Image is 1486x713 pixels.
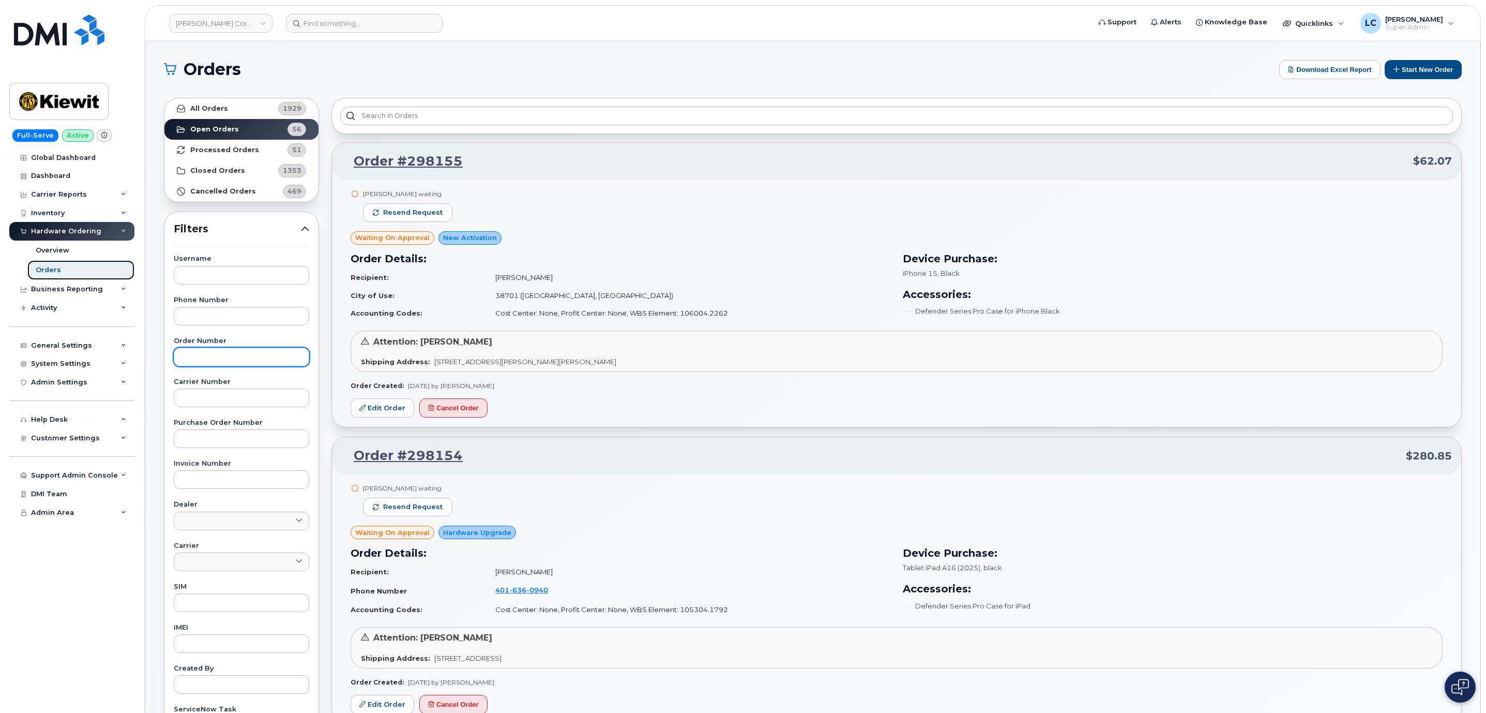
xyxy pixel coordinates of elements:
[434,358,616,366] span: [STREET_ADDRESS][PERSON_NAME][PERSON_NAME]
[190,167,245,175] strong: Closed Orders
[351,678,404,686] strong: Order Created:
[174,297,309,304] label: Phone Number
[174,584,309,590] label: SIM
[363,498,452,516] button: Resend request
[351,382,404,390] strong: Order Created:
[174,256,309,262] label: Username
[903,287,1443,302] h3: Accessories:
[184,62,241,77] span: Orders
[283,166,301,175] span: 1353
[174,221,301,236] span: Filters
[903,545,1443,561] h3: Device Purchase:
[408,382,494,390] span: [DATE] by [PERSON_NAME]
[373,337,492,347] span: Attention: [PERSON_NAME]
[903,269,937,277] span: iPhone 15
[486,287,890,305] td: 38701 ([GEOGRAPHIC_DATA], [GEOGRAPHIC_DATA])
[174,665,309,672] label: Created By
[174,543,309,549] label: Carrier
[1406,449,1452,464] span: $280.85
[434,654,502,662] span: [STREET_ADDRESS]
[361,654,430,662] strong: Shipping Address:
[190,187,256,196] strong: Cancelled Orders
[174,501,309,508] label: Dealer
[443,233,497,243] span: New Activation
[190,105,228,113] strong: All Orders
[287,186,301,196] span: 469
[495,586,548,594] span: 401
[486,563,890,581] td: [PERSON_NAME]
[190,146,259,154] strong: Processed Orders
[174,338,309,345] label: Order Number
[363,189,452,198] div: [PERSON_NAME] waiting
[351,291,395,300] strong: City of Use:
[351,605,422,614] strong: Accounting Codes:
[486,304,890,322] td: Cost Center: None, Profit Center: None, WBS Element: 106004.2262
[174,625,309,631] label: IMEI
[164,98,319,119] a: All Orders1929
[903,601,1443,611] li: Defender Series Pro Case for iPad
[903,306,1443,316] li: Defender Series Pro Case for iPhone Black
[351,568,389,576] strong: Recipient:
[351,273,389,281] strong: Recipient:
[164,160,319,181] a: Closed Orders1353
[174,706,309,713] label: ServiceNow Task
[283,103,301,113] span: 1929
[383,208,443,217] span: Resend request
[509,586,526,594] span: 636
[351,545,890,561] h3: Order Details:
[1385,60,1462,79] button: Start New Order
[1413,154,1452,169] span: $62.07
[164,181,319,202] a: Cancelled Orders469
[292,124,301,134] span: 56
[373,633,492,643] span: Attention: [PERSON_NAME]
[174,420,309,426] label: Purchase Order Number
[292,145,301,155] span: 51
[419,398,488,418] button: Cancel Order
[363,203,452,222] button: Resend request
[164,119,319,140] a: Open Orders56
[351,251,890,266] h3: Order Details:
[486,601,890,619] td: Cost Center: None, Profit Center: None, WBS Element: 105304.1792
[903,563,980,572] span: Tablet iPad A16 (2025)
[526,586,548,594] span: 0940
[341,447,463,465] a: Order #298154
[903,581,1443,597] h3: Accessories:
[340,107,1453,125] input: Search in orders
[351,587,407,595] strong: Phone Number
[383,502,443,512] span: Resend request
[351,398,414,418] a: Edit Order
[980,563,1002,572] span: , black
[903,251,1443,266] h3: Device Purchase:
[443,528,511,538] span: Hardware Upgrade
[164,140,319,160] a: Processed Orders51
[1451,679,1469,695] img: Open chat
[341,152,463,171] a: Order #298155
[174,379,309,385] label: Carrier Number
[355,233,430,243] span: Waiting On Approval
[190,125,239,133] strong: Open Orders
[486,269,890,287] td: [PERSON_NAME]
[1279,60,1381,79] button: Download Excel Report
[174,461,309,467] label: Invoice Number
[361,358,430,366] strong: Shipping Address:
[355,528,430,538] span: Waiting On Approval
[495,586,560,594] a: 4016360940
[937,269,960,277] span: , Black
[363,484,452,493] div: [PERSON_NAME] waiting
[408,678,494,686] span: [DATE] by [PERSON_NAME]
[351,309,422,317] strong: Accounting Codes:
